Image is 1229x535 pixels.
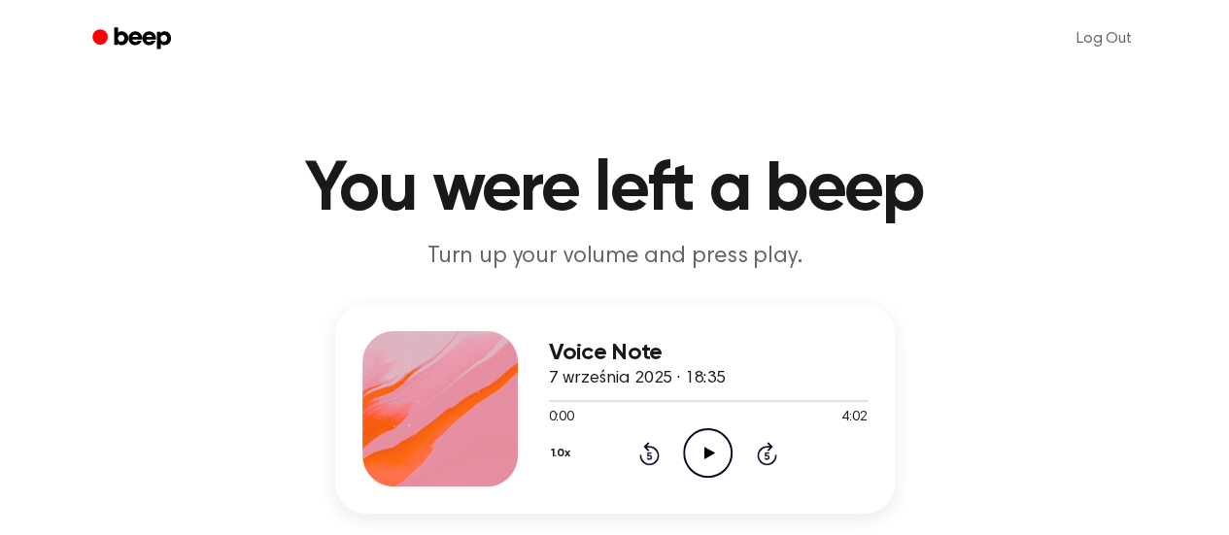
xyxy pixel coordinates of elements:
a: Beep [79,20,188,58]
span: 7 września 2025 · 18:35 [549,370,726,387]
a: Log Out [1057,16,1151,62]
button: 1.0x [549,437,578,470]
h1: You were left a beep [118,155,1112,225]
h3: Voice Note [549,340,868,366]
p: Turn up your volume and press play. [242,241,988,273]
span: 0:00 [549,408,574,428]
span: 4:02 [841,408,867,428]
